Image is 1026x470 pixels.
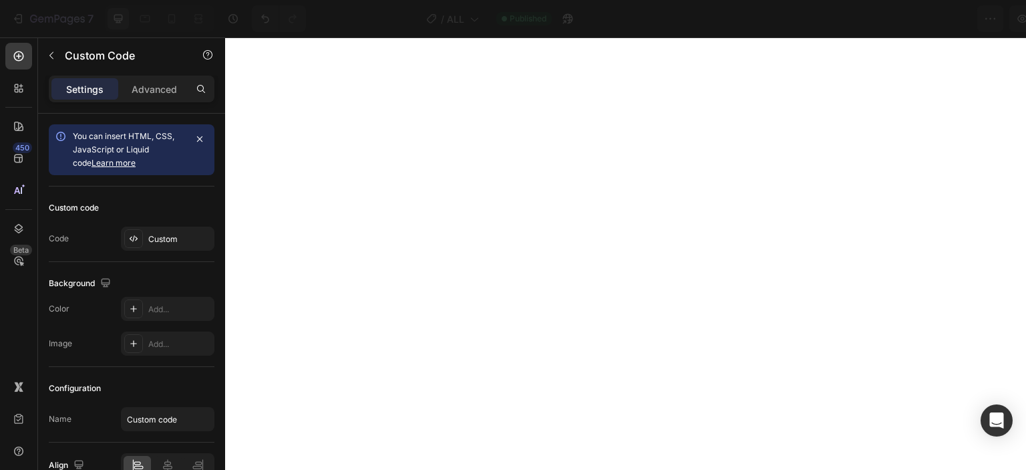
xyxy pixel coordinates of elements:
[949,12,982,26] div: Publish
[447,12,464,26] span: ALL
[148,233,211,245] div: Custom
[13,142,32,153] div: 450
[73,131,174,168] span: You can insert HTML, CSS, JavaScript or Liquid code
[888,5,932,32] button: Save
[148,338,211,350] div: Add...
[49,233,69,245] div: Code
[66,82,104,96] p: Settings
[981,404,1013,437] div: Open Intercom Messenger
[88,11,94,27] p: 7
[899,13,921,25] span: Save
[49,303,69,315] div: Color
[510,13,546,25] span: Published
[65,47,178,64] p: Custom Code
[49,413,71,425] div: Name
[132,82,177,96] p: Advanced
[747,5,882,32] button: 7 products assigned
[937,5,993,32] button: Publish
[10,245,32,255] div: Beta
[252,5,306,32] div: Undo/Redo
[49,202,99,214] div: Custom code
[441,12,444,26] span: /
[49,275,114,293] div: Background
[225,37,1026,470] iframe: Design area
[148,304,211,316] div: Add...
[92,158,136,168] a: Learn more
[759,12,852,26] span: 7 products assigned
[5,5,100,32] button: 7
[49,382,101,394] div: Configuration
[49,338,72,350] div: Image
